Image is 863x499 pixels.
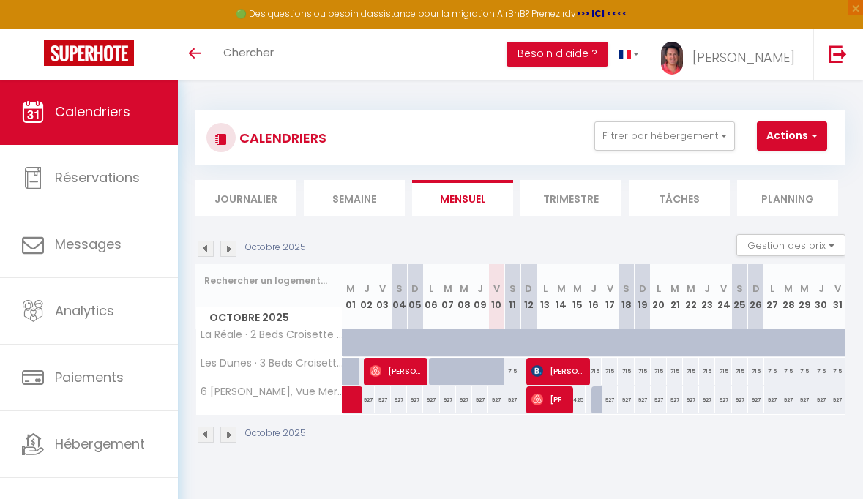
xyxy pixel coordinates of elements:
div: 715 [504,358,520,385]
span: Paiements [55,368,124,386]
th: 11 [504,264,520,329]
div: 715 [699,358,715,385]
abbr: D [411,282,419,296]
th: 02 [359,264,375,329]
div: 927 [472,386,488,413]
abbr: S [509,282,516,296]
div: 715 [829,358,845,385]
abbr: L [429,282,433,296]
div: 715 [602,358,618,385]
abbr: L [770,282,774,296]
abbr: M [346,282,355,296]
p: Octobre 2025 [245,427,306,440]
div: 927 [456,386,472,413]
div: 715 [732,358,748,385]
abbr: V [379,282,386,296]
abbr: V [493,282,500,296]
abbr: V [720,282,727,296]
div: 927 [715,386,731,413]
th: 31 [829,264,845,329]
li: Semaine [304,180,405,216]
th: 29 [796,264,812,329]
abbr: V [607,282,613,296]
abbr: D [752,282,760,296]
th: 19 [635,264,651,329]
th: 25 [732,264,748,329]
img: Super Booking [44,40,134,66]
div: 927 [504,386,520,413]
abbr: M [573,282,582,296]
th: 26 [748,264,764,329]
div: 927 [764,386,780,413]
button: Filtrer par hébergement [594,121,735,151]
th: 27 [764,264,780,329]
div: 715 [667,358,683,385]
th: 04 [391,264,407,329]
div: 715 [812,358,829,385]
th: 17 [602,264,618,329]
div: 715 [683,358,699,385]
th: 08 [456,264,472,329]
div: 927 [796,386,812,413]
div: 927 [732,386,748,413]
abbr: M [460,282,468,296]
div: 927 [423,386,439,413]
abbr: V [834,282,841,296]
strong: >>> ICI <<<< [576,7,627,20]
abbr: M [557,282,566,296]
th: 28 [780,264,796,329]
button: Gestion des prix [736,234,845,256]
abbr: L [543,282,548,296]
div: 715 [618,358,634,385]
h3: CALENDRIERS [236,121,326,154]
th: 01 [343,264,359,329]
th: 12 [520,264,537,329]
span: Octobre 2025 [196,307,342,329]
div: 715 [715,358,731,385]
li: Mensuel [412,180,513,216]
div: 927 [488,386,504,413]
abbr: J [704,282,710,296]
div: 715 [586,358,602,385]
span: Réservations [55,168,140,187]
div: 715 [764,358,780,385]
div: 927 [602,386,618,413]
abbr: M [800,282,809,296]
abbr: S [623,282,629,296]
th: 09 [472,264,488,329]
abbr: L [657,282,661,296]
abbr: J [477,282,483,296]
abbr: M [444,282,452,296]
th: 16 [586,264,602,329]
li: Planning [737,180,838,216]
span: La Réale · 2 Beds Croisette Beaches Sea View Parking Free [198,329,345,340]
th: 10 [488,264,504,329]
th: 24 [715,264,731,329]
input: Rechercher un logement... [204,268,334,294]
span: Les Dunes · 3 Beds Croisette Beaches Sea View [198,358,345,369]
th: 22 [683,264,699,329]
div: 927 [699,386,715,413]
span: [PERSON_NAME] [692,48,795,67]
div: 927 [651,386,667,413]
th: 30 [812,264,829,329]
a: Chercher [212,29,285,80]
li: Tâches [629,180,730,216]
li: Journalier [195,180,296,216]
th: 20 [651,264,667,329]
th: 18 [618,264,634,329]
div: 927 [780,386,796,413]
th: 13 [537,264,553,329]
div: 927 [391,386,407,413]
th: 06 [423,264,439,329]
th: 23 [699,264,715,329]
div: 927 [683,386,699,413]
span: Messages [55,235,122,253]
abbr: M [784,282,793,296]
div: 927 [812,386,829,413]
div: 715 [796,358,812,385]
th: 03 [375,264,391,329]
th: 21 [667,264,683,329]
div: 927 [667,386,683,413]
div: 927 [618,386,634,413]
